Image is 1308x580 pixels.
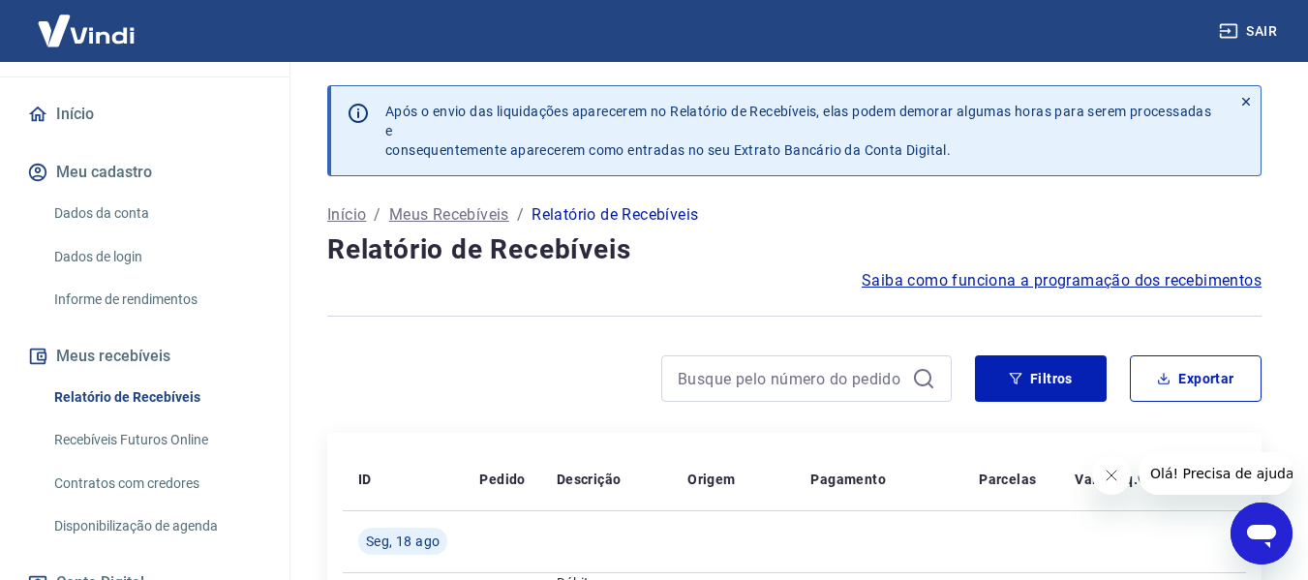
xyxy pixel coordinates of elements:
[327,230,1262,269] h4: Relatório de Recebíveis
[327,203,366,227] a: Início
[810,470,886,489] p: Pagamento
[46,464,266,504] a: Contratos com credores
[678,364,904,393] input: Busque pelo número do pedido
[46,378,266,417] a: Relatório de Recebíveis
[46,280,266,320] a: Informe de rendimentos
[975,355,1107,402] button: Filtros
[46,420,266,460] a: Recebíveis Futuros Online
[687,470,735,489] p: Origem
[1130,355,1262,402] button: Exportar
[1092,456,1131,495] iframe: Fechar mensagem
[517,203,524,227] p: /
[46,506,266,546] a: Disponibilização de agenda
[1215,14,1285,49] button: Sair
[389,203,509,227] a: Meus Recebíveis
[479,470,525,489] p: Pedido
[532,203,698,227] p: Relatório de Recebíveis
[1075,470,1138,489] p: Valor Líq.
[366,532,440,551] span: Seg, 18 ago
[358,470,372,489] p: ID
[23,93,266,136] a: Início
[46,237,266,277] a: Dados de login
[374,203,380,227] p: /
[979,470,1036,489] p: Parcelas
[862,269,1262,292] a: Saiba como funciona a programação dos recebimentos
[385,102,1216,160] p: Após o envio das liquidações aparecerem no Relatório de Recebíveis, elas podem demorar algumas ho...
[12,14,163,29] span: Olá! Precisa de ajuda?
[1139,452,1293,495] iframe: Mensagem da empresa
[557,470,622,489] p: Descrição
[23,335,266,378] button: Meus recebíveis
[23,151,266,194] button: Meu cadastro
[1231,503,1293,565] iframe: Botão para abrir a janela de mensagens
[23,1,149,60] img: Vindi
[46,194,266,233] a: Dados da conta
